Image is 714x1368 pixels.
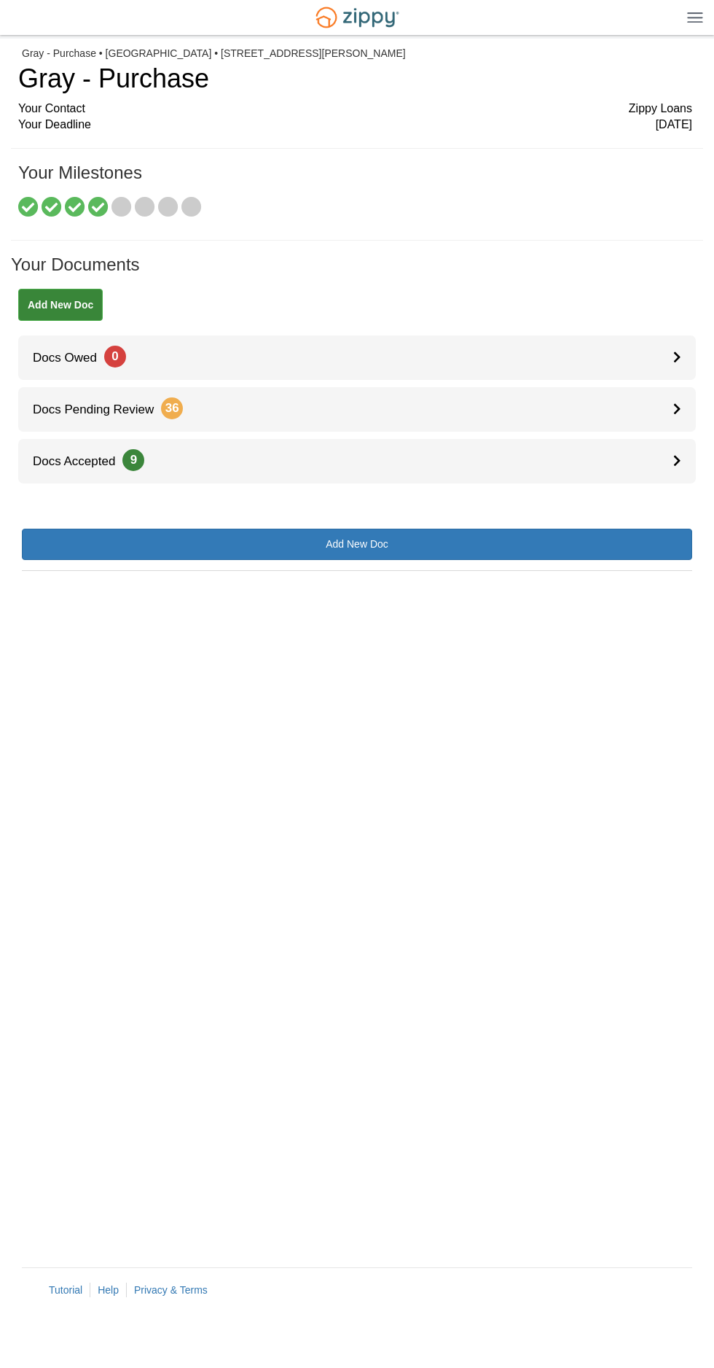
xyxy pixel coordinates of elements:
[18,335,696,380] a: Docs Owed0
[98,1284,119,1296] a: Help
[18,101,692,117] div: Your Contact
[22,529,692,560] a: Add New Doc
[18,163,692,197] h1: Your Milestones
[629,101,692,117] span: Zippy Loans
[49,1284,82,1296] a: Tutorial
[687,12,703,23] img: Mobile Dropdown Menu
[18,64,692,93] h1: Gray - Purchase
[134,1284,208,1296] a: Privacy & Terms
[18,403,183,416] span: Docs Pending Review
[656,117,692,133] span: [DATE]
[18,289,103,321] a: Add New Doc
[22,47,692,60] div: Gray - Purchase • [GEOGRAPHIC_DATA] • [STREET_ADDRESS][PERSON_NAME]
[18,351,126,365] span: Docs Owed
[11,255,703,289] h1: Your Documents
[104,346,126,368] span: 0
[161,397,183,419] span: 36
[122,449,144,471] span: 9
[18,117,692,133] div: Your Deadline
[18,387,696,432] a: Docs Pending Review36
[18,454,144,468] span: Docs Accepted
[18,439,696,483] a: Docs Accepted9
